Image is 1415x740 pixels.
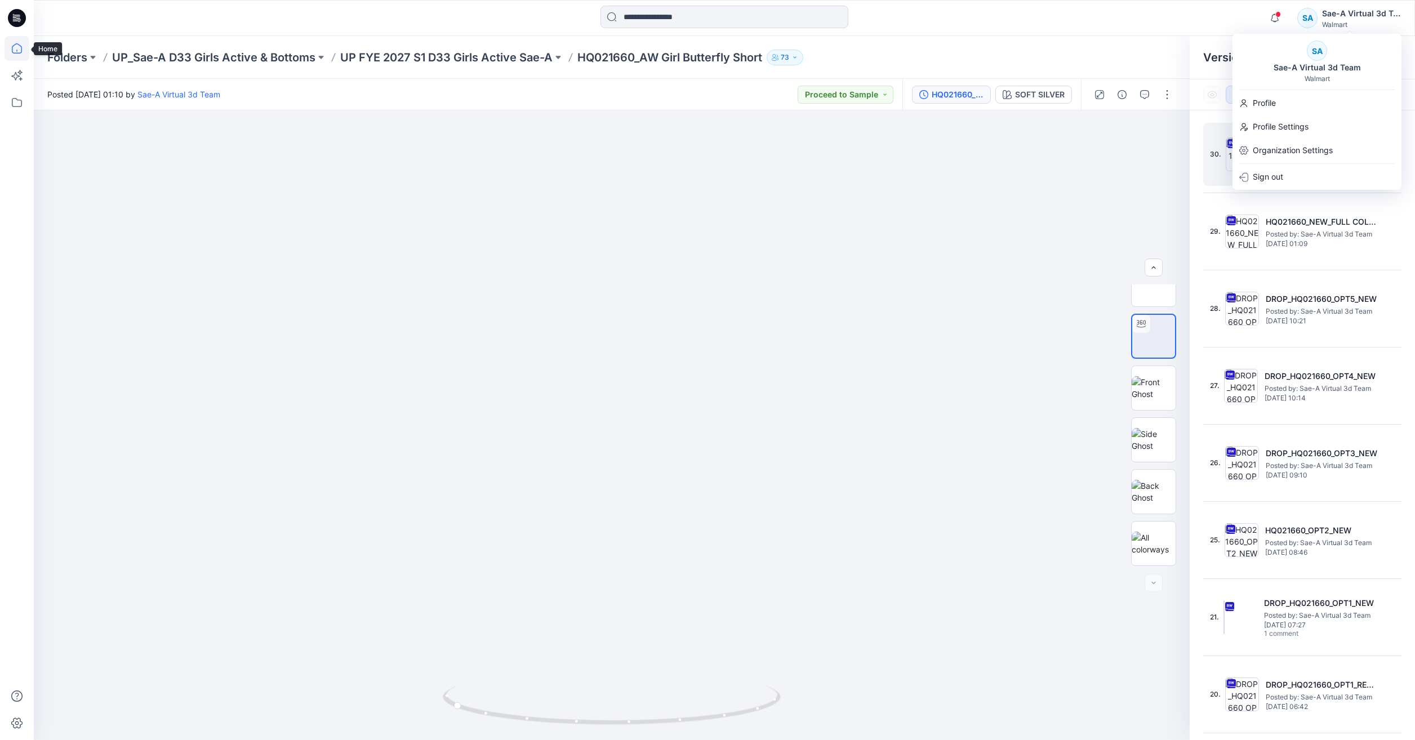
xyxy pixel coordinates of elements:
span: 1 comment [1264,630,1343,639]
div: Sae-A Virtual 3d Team [1322,7,1401,20]
span: [DATE] 06:42 [1266,703,1378,711]
span: 20. [1210,689,1221,699]
span: Posted by: Sae-A Virtual 3d Team [1265,537,1378,549]
h5: DROP_HQ021660_OPT4_NEW [1265,369,1377,383]
div: SA [1307,41,1327,61]
span: [DATE] 08:46 [1265,549,1378,556]
img: DROP_HQ021660_OPT5_NEW [1225,292,1259,326]
a: UP FYE 2027 S1 D33 Girls Active Sae-A [340,50,553,65]
span: 29. [1210,226,1221,237]
div: Walmart [1322,20,1401,29]
span: 26. [1210,458,1221,468]
span: Posted by: Sae-A Virtual 3d Team [1264,610,1377,621]
p: Sign out [1253,166,1283,188]
span: Posted by: Sae-A Virtual 3d Team [1266,692,1378,703]
img: DROP_HQ021660_OPT1_REV1_SOFT SILVER [1225,677,1259,711]
span: 21. [1210,612,1219,622]
span: [DATE] 10:21 [1266,317,1378,325]
button: Show Hidden Versions [1203,86,1221,104]
a: Profile Settings [1232,116,1401,137]
img: Side Ghost [1132,428,1176,452]
span: [DATE] 07:27 [1264,621,1377,629]
span: Posted by: Sae-A Virtual 3d Team [1266,229,1378,240]
h5: DROP_HQ021660_OPT1_NEW [1264,596,1377,610]
div: Walmart [1305,74,1330,83]
button: HQ021660_FIT [912,86,991,104]
span: Posted by: Sae-A Virtual 3d Team [1266,306,1378,317]
span: 30. [1210,149,1221,159]
img: HQ021660_FIT [1226,137,1260,171]
button: SOFT SILVER [995,86,1072,104]
img: All colorways [1132,532,1176,555]
h5: DROP_HQ021660_OPT5_NEW [1266,292,1378,306]
button: 73 [767,50,803,65]
img: HQ021660_NEW_FULL COLORWAYS [1225,215,1259,248]
span: 28. [1210,304,1221,314]
span: [DATE] 09:10 [1266,471,1378,479]
button: Details [1113,86,1131,104]
img: Front Ghost [1132,376,1176,400]
div: HQ021660_FIT [932,88,984,101]
div: Sae-A Virtual 3d Team [1267,61,1368,74]
div: SA [1297,8,1318,28]
img: DROP_HQ021660_OPT4_NEW [1224,369,1258,403]
span: 27. [1210,381,1220,391]
img: DROP_HQ021660_OPT3_NEW [1225,446,1259,480]
a: UP_Sae-A D33 Girls Active & Bottoms [112,50,315,65]
p: HQ021660_AW Girl Butterfly Short [577,50,762,65]
h5: HQ021660_NEW_FULL COLORWAYS [1266,215,1378,229]
span: [DATE] 10:14 [1265,394,1377,402]
span: Version History [1203,51,1287,64]
img: HQ021660_OPT2_NEW [1225,523,1258,557]
img: DROP_HQ021660_OPT1_NEW [1223,600,1225,634]
div: SOFT SILVER [1015,88,1065,101]
span: Posted by: Sae-A Virtual 3d Team [1265,383,1377,394]
span: 25. [1210,535,1220,545]
p: 73 [781,51,789,64]
a: Sae-A Virtual 3d Team [137,90,220,99]
span: Posted by: Sae-A Virtual 3d Team [1266,460,1378,471]
span: [DATE] 01:09 [1266,240,1378,248]
span: Posted [DATE] 01:10 by [47,88,220,100]
p: Profile Settings [1253,116,1309,137]
p: Profile [1253,92,1276,114]
h5: DROP_HQ021660_OPT3_NEW [1266,447,1378,460]
button: Add version [1226,86,1401,104]
a: Folders [47,50,87,65]
h5: DROP_HQ021660_OPT1_REV1_SOFT SILVER [1266,678,1378,692]
a: Profile [1232,92,1401,114]
h5: HQ021660_OPT2_NEW [1265,524,1378,537]
img: Back Ghost [1132,480,1176,503]
p: Organization Settings [1253,140,1333,161]
a: Organization Settings [1232,140,1401,161]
